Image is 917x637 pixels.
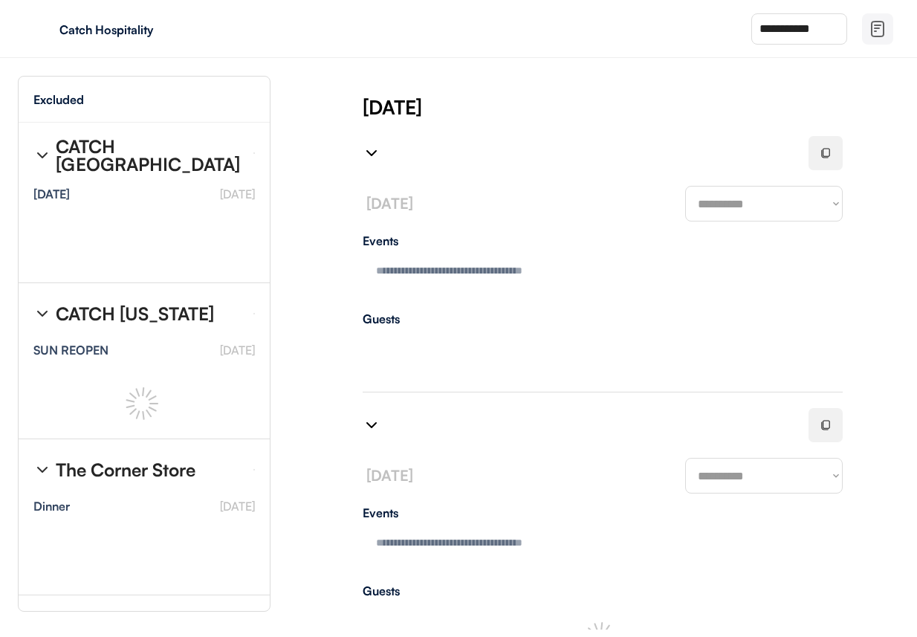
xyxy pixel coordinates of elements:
[56,305,214,323] div: CATCH [US_STATE]
[33,500,70,512] div: Dinner
[33,344,108,356] div: SUN REOPEN
[56,138,242,173] div: CATCH [GEOGRAPHIC_DATA]
[220,343,255,358] font: [DATE]
[33,188,70,200] div: [DATE]
[33,461,51,479] img: chevron-right%20%281%29.svg
[59,24,247,36] div: Catch Hospitality
[366,466,413,485] font: [DATE]
[363,313,843,325] div: Guests
[33,305,51,323] img: chevron-right%20%281%29.svg
[363,416,380,434] img: chevron-right%20%281%29.svg
[220,499,255,514] font: [DATE]
[366,194,413,213] font: [DATE]
[869,20,887,38] img: file-02.svg
[33,146,51,164] img: chevron-right%20%281%29.svg
[363,585,843,597] div: Guests
[220,187,255,201] font: [DATE]
[33,94,84,106] div: Excluded
[363,235,843,247] div: Events
[56,461,195,479] div: The Corner Store
[363,144,380,162] img: chevron-right%20%281%29.svg
[30,17,54,41] img: yH5BAEAAAAALAAAAAABAAEAAAIBRAA7
[363,507,843,519] div: Events
[363,94,917,120] div: [DATE]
